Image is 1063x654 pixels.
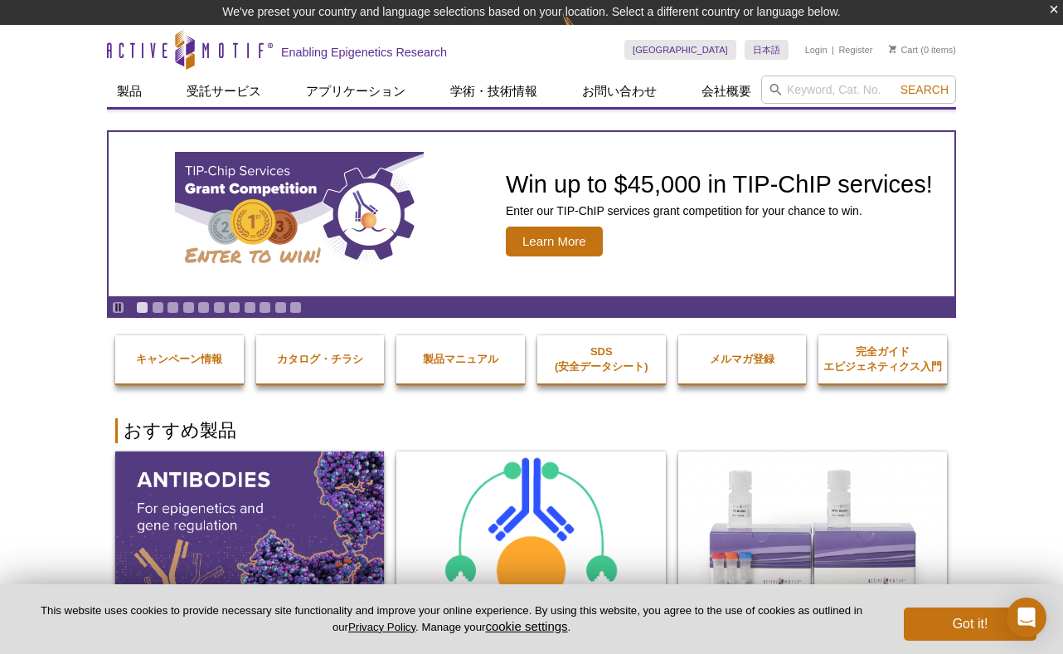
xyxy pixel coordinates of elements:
a: 学術・技術情報 [440,76,547,107]
a: Go to slide 11 [289,301,302,314]
strong: キャンペーン情報 [136,353,222,365]
a: Login [805,44,828,56]
a: Go to slide 9 [259,301,271,314]
span: Search [900,83,949,96]
a: [GEOGRAPHIC_DATA] [624,40,736,60]
a: アプリケーション [296,76,415,107]
a: 製品 [107,76,152,107]
strong: メルマガ登録 [710,353,774,365]
a: Go to slide 7 [228,301,240,314]
li: | [832,40,834,60]
img: ChIC/CUT&RUN Assay Kit [396,451,665,615]
strong: 完全ガイド エピジェネティクス入門 [823,345,942,373]
p: Enter our TIP-ChIP services grant competition for your chance to win. [506,203,933,218]
strong: SDS (安全データシート) [555,345,648,373]
a: Privacy Policy [348,621,415,633]
span: Learn More [506,227,603,256]
a: Toggle autoplay [112,301,124,314]
a: Cart [889,44,918,56]
a: Register [838,44,872,56]
p: This website uses cookies to provide necessary site functionality and improve your online experie... [27,603,876,635]
a: Go to slide 3 [167,301,179,314]
img: Your Cart [889,45,896,53]
a: 受託サービス [177,76,271,107]
h2: Enabling Epigenetics Research [281,45,447,60]
a: 製品マニュアル [396,335,525,383]
img: DNA Library Prep Kit for Illumina [678,451,947,614]
a: カタログ・チラシ [256,335,385,383]
img: TIP-ChIP Services Grant Competition [175,152,424,276]
a: Go to slide 8 [244,301,256,314]
h2: おすすめ製品 [115,418,948,443]
strong: 製品マニュアル [423,353,498,365]
img: All Antibodies [115,451,384,614]
a: Go to slide 1 [136,301,148,314]
a: 日本語 [745,40,789,60]
a: メルマガ登録 [678,335,807,383]
h2: Win up to $45,000 in TIP-ChIP services! [506,172,933,197]
div: Open Intercom Messenger [1007,598,1046,637]
a: TIP-ChIP Services Grant Competition Win up to $45,000 in TIP-ChIP services! Enter our TIP-ChIP se... [109,132,954,296]
button: Got it! [904,608,1036,641]
button: Search [896,82,954,97]
a: 会社概要 [692,76,761,107]
a: Go to slide 2 [152,301,164,314]
a: Go to slide 5 [197,301,210,314]
a: 完全ガイドエピジェネティクス入門 [818,328,947,391]
a: SDS(安全データシート) [537,328,666,391]
img: Change Here [562,12,606,51]
a: Go to slide 10 [274,301,287,314]
a: キャンペーン情報 [115,335,244,383]
a: Go to slide 6 [213,301,226,314]
input: Keyword, Cat. No. [761,76,956,104]
a: Go to slide 4 [182,301,195,314]
li: (0 items) [889,40,956,60]
article: TIP-ChIP Services Grant Competition [109,132,954,296]
strong: カタログ・チラシ [277,353,363,365]
a: お問い合わせ [572,76,667,107]
button: cookie settings [485,619,567,633]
